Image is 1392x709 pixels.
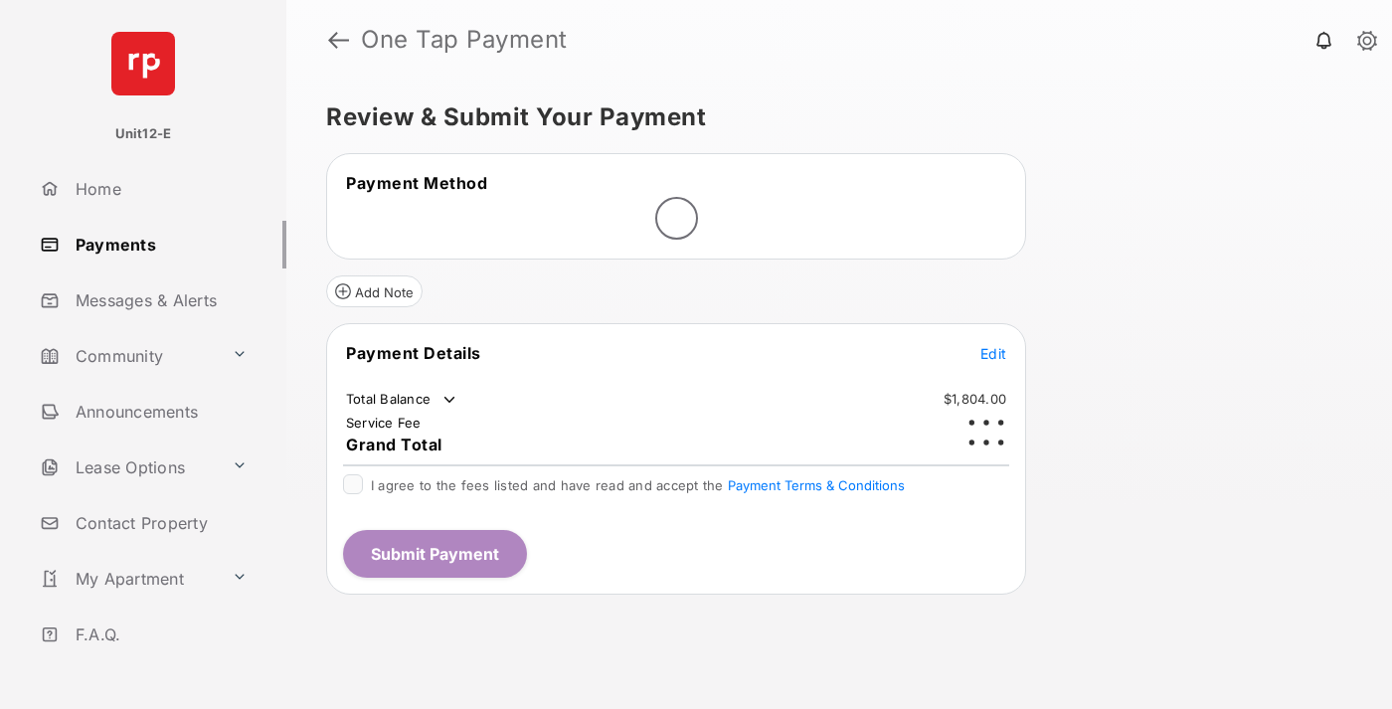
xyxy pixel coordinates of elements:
[32,332,224,380] a: Community
[326,105,1336,129] h5: Review & Submit Your Payment
[980,345,1006,362] span: Edit
[32,165,286,213] a: Home
[32,611,286,658] a: F.A.Q.
[32,555,224,603] a: My Apartment
[32,388,286,436] a: Announcements
[115,124,172,144] p: Unit12-E
[346,435,442,454] span: Grand Total
[346,173,487,193] span: Payment Method
[346,343,481,363] span: Payment Details
[326,275,423,307] button: Add Note
[371,477,905,493] span: I agree to the fees listed and have read and accept the
[32,221,286,268] a: Payments
[980,343,1006,363] button: Edit
[728,477,905,493] button: I agree to the fees listed and have read and accept the
[32,276,286,324] a: Messages & Alerts
[343,530,527,578] button: Submit Payment
[345,390,459,410] td: Total Balance
[943,390,1007,408] td: $1,804.00
[32,499,286,547] a: Contact Property
[361,28,568,52] strong: One Tap Payment
[32,443,224,491] a: Lease Options
[111,32,175,95] img: svg+xml;base64,PHN2ZyB4bWxucz0iaHR0cDovL3d3dy53My5vcmcvMjAwMC9zdmciIHdpZHRoPSI2NCIgaGVpZ2h0PSI2NC...
[345,414,423,432] td: Service Fee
